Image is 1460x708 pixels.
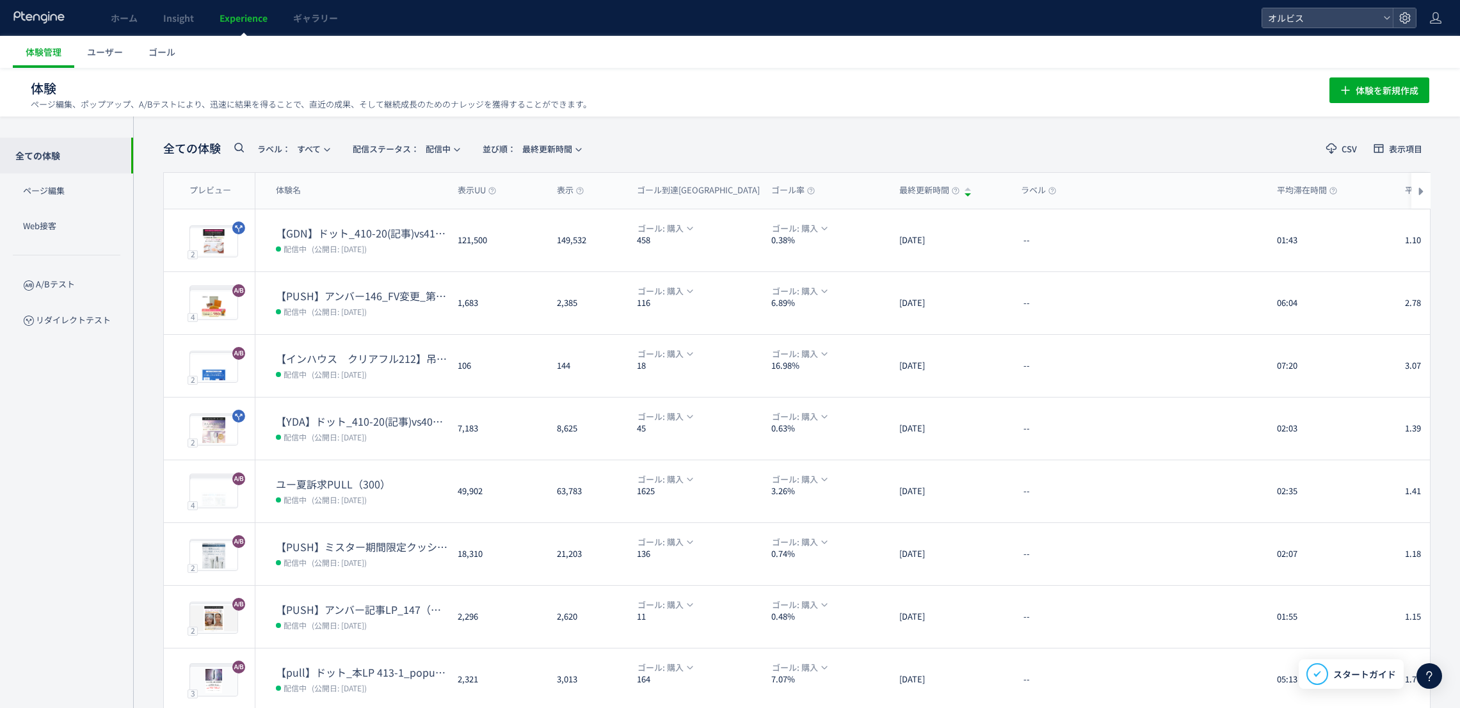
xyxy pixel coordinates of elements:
[447,523,547,585] div: 18,310
[629,598,700,612] button: ゴール: 購入
[772,347,818,361] span: ゴール: 購入
[312,494,367,505] span: (公開日: [DATE])
[764,410,834,424] button: ゴール: 購入
[276,414,447,429] dt: 【YDA】ドット_410-20(記事)vs407-25(アンケ)
[31,99,591,110] p: ページ編集、ポップアップ、A/Bテストにより、迅速に結果を得ることで、直近の成果、そして継続成長のためのナレッジを獲得することができます。
[772,221,818,236] span: ゴール: 購入
[889,335,1011,397] div: [DATE]
[190,478,237,508] img: 334de135c628a3f780958d16351e08c51753873929224.jpeg
[293,12,338,24] span: ギャラリー
[1277,184,1337,197] span: 平均滞在時間
[447,209,547,271] div: 121,500
[547,209,627,271] div: 149,532
[447,398,547,460] div: 7,183
[638,221,684,236] span: ゴール: 購入
[284,430,307,443] span: 配信中
[284,367,307,380] span: 配信中
[189,184,231,197] span: プレビュー
[638,472,684,487] span: ゴール: 購入
[764,284,834,298] button: ゴール: 購入
[190,415,237,445] img: 7dde50ec8e910326e6f0a07e31ae8d2f1756166812552.jpeg
[1023,485,1030,497] span: --
[637,673,761,686] dt: 164
[889,586,1011,648] div: [DATE]
[637,611,761,623] dt: 11
[276,351,447,366] dt: 【インハウス クリアフル212】吊り下げポーチ検証用 夏訴求反映
[638,284,684,298] span: ゴール: 購入
[193,669,235,693] img: 671d6c1b46a38a0ebf56f8930ff52f371755756399650.png
[284,493,307,506] span: 配信中
[276,289,447,303] dt: 【PUSH】アンバー146_FV変更_第二弾&CVブロック
[637,184,770,197] span: ゴール到達[GEOGRAPHIC_DATA]
[188,312,198,321] div: 4
[899,184,959,197] span: 最終更新時間
[637,234,761,246] dt: 458
[638,598,684,612] span: ゴール: 購入
[483,138,572,159] span: 最終更新時間
[1267,335,1395,397] div: 07:20
[1318,138,1365,159] button: CSV
[26,45,61,58] span: 体験管理
[547,586,627,648] div: 2,620
[190,604,237,633] img: c402fd8b98593c40163d866b4f4a13f01754463654498.jpeg
[547,460,627,522] div: 63,783
[188,563,198,572] div: 2
[772,661,818,675] span: ゴール: 購入
[1267,209,1395,271] div: 01:43
[637,360,761,372] dt: 18
[220,12,268,24] span: Experience
[1333,668,1396,681] span: スタートガイド
[190,353,237,382] img: f5e5ecb53975d20dc6fb6d1a7726e58c1756198060673.jpeg
[188,250,198,259] div: 2
[1023,297,1030,309] span: --
[1023,422,1030,435] span: --
[344,138,467,159] button: 配信ステータス​：配信中
[1356,77,1418,103] span: 体験を新規作成
[771,485,889,497] dt: 3.26%
[353,138,451,159] span: 配信中
[889,398,1011,460] div: [DATE]
[771,360,889,372] dt: 16.98%
[276,226,447,241] dt: 【GDN】ドット_410-20(記事)vs410-12(記事)
[284,681,307,694] span: 配信中
[764,535,834,549] button: ゴール: 購入
[629,284,700,298] button: ゴール: 購入
[1267,523,1395,585] div: 02:07
[284,556,307,568] span: 配信中
[1264,8,1378,28] span: オルビス
[312,620,367,631] span: (公開日: [DATE])
[1342,145,1357,153] span: CSV
[1023,611,1030,623] span: --
[276,540,447,554] dt: 【PUSH】ミスター期間限定クッションLP
[190,290,237,319] img: 1132b7a5d0bb1f7892e0f96aaedbfb2c1756040007847.jpeg
[557,184,584,197] span: 表示
[312,306,367,317] span: (公開日: [DATE])
[771,611,889,623] dt: 0.48%
[312,431,367,442] span: (公開日: [DATE])
[1021,184,1056,197] span: ラベル
[547,335,627,397] div: 144
[771,548,889,560] dt: 0.74%
[764,598,834,612] button: ゴール: 購入
[772,472,818,487] span: ゴール: 購入
[276,602,447,617] dt: 【PUSH】アンバー記事LP_147（口コミありなし）
[637,548,761,560] dt: 136
[1267,460,1395,522] div: 02:35
[629,221,700,236] button: ゴール: 購入
[772,598,818,612] span: ゴール: 購入
[547,272,627,334] div: 2,385
[889,460,1011,522] div: [DATE]
[637,485,761,497] dt: 1625
[764,221,834,236] button: ゴール: 購入
[284,618,307,631] span: 配信中
[629,472,700,487] button: ゴール: 購入
[547,398,627,460] div: 8,625
[764,661,834,675] button: ゴール: 購入
[1023,234,1030,246] span: --
[31,79,1301,98] h1: 体験
[447,272,547,334] div: 1,683
[188,689,198,698] div: 3
[447,586,547,648] div: 2,296
[483,143,516,155] span: 並び順：
[1389,145,1422,153] span: 表示項目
